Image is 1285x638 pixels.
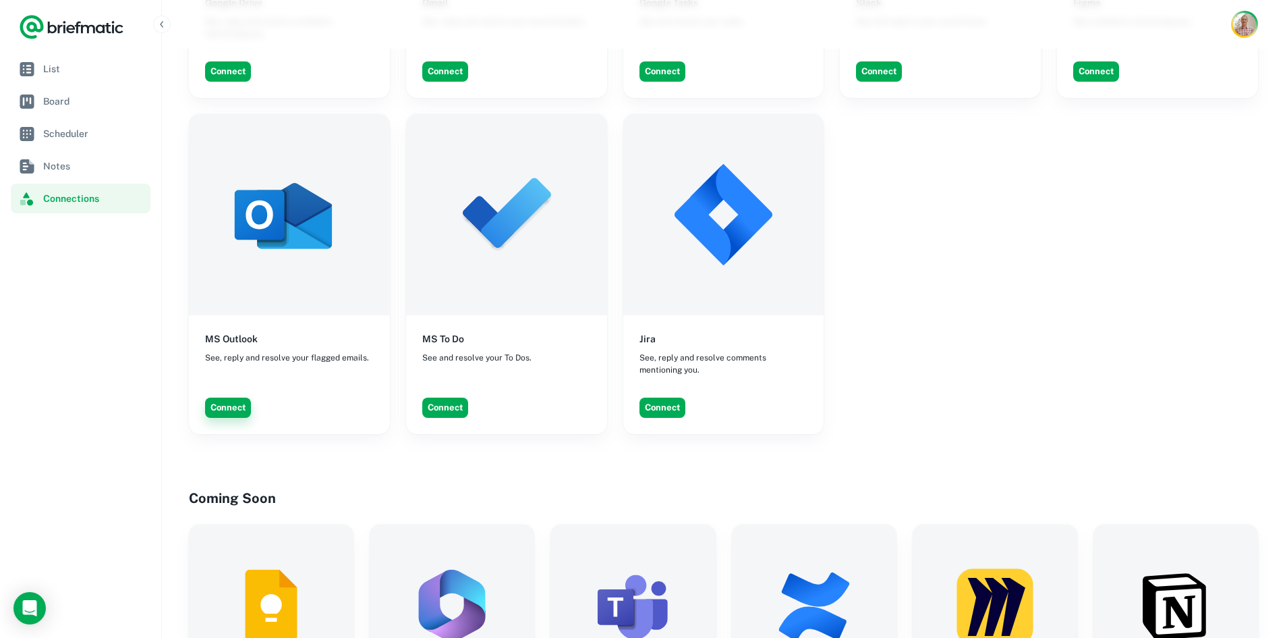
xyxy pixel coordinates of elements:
[422,352,532,364] span: See and resolve your To Dos.
[422,398,468,418] button: Connect
[639,331,656,346] h6: Jira
[422,331,464,346] h6: MS To Do
[11,119,150,149] a: Scheduler
[406,114,607,315] img: MS To Do
[1073,61,1119,82] button: Connect
[205,352,369,364] span: See, reply and resolve your flagged emails.
[205,398,251,418] button: Connect
[856,61,902,82] button: Connect
[11,54,150,84] a: List
[13,592,46,624] div: Open Intercom Messenger
[11,184,150,213] a: Connections
[43,94,145,109] span: Board
[623,114,824,315] img: Jira
[205,331,258,346] h6: MS Outlook
[11,151,150,181] a: Notes
[639,61,685,82] button: Connect
[1231,11,1258,38] button: Account button
[205,61,251,82] button: Connect
[43,159,145,174] span: Notes
[43,61,145,76] span: List
[43,191,145,206] span: Connections
[639,352,808,376] span: See, reply and resolve comments mentioning you.
[43,126,145,141] span: Scheduler
[189,114,390,315] img: MS Outlook
[639,398,685,418] button: Connect
[422,61,468,82] button: Connect
[11,86,150,116] a: Board
[1233,13,1256,36] img: Rob Mark
[189,488,1258,508] h4: Coming Soon
[19,14,124,41] a: Logo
